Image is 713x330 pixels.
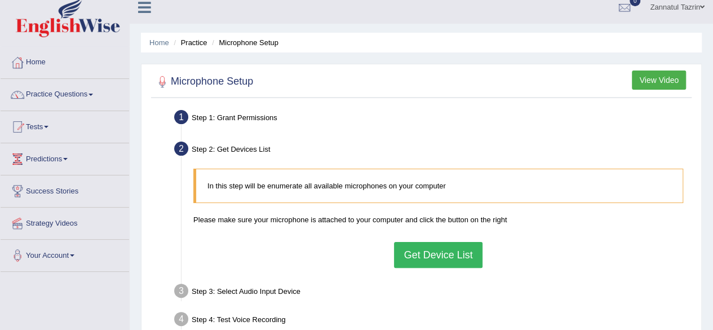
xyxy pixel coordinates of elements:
div: Step 1: Grant Permissions [169,107,696,131]
blockquote: In this step will be enumerate all available microphones on your computer [193,169,683,203]
li: Microphone Setup [209,37,278,48]
li: Practice [171,37,207,48]
button: Get Device List [394,242,482,268]
a: Tests [1,111,129,139]
div: Step 2: Get Devices List [169,138,696,163]
p: Please make sure your microphone is attached to your computer and click the button on the right [193,214,683,225]
a: Home [149,38,169,47]
button: View Video [632,71,686,90]
a: Strategy Videos [1,208,129,236]
a: Predictions [1,143,129,171]
h2: Microphone Setup [154,73,253,90]
a: Your Account [1,240,129,268]
div: Step 3: Select Audio Input Device [169,280,696,305]
a: Success Stories [1,175,129,204]
a: Practice Questions [1,79,129,107]
a: Home [1,47,129,75]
